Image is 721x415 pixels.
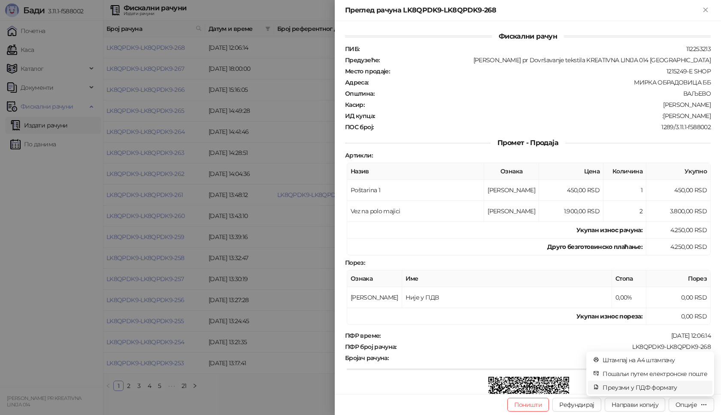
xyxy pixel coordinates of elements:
span: Штампај на А4 штампачу [603,355,707,365]
div: 1215249-E SHOP [391,67,712,75]
td: 450,00 RSD [539,180,603,201]
strong: ПИБ : [345,45,359,53]
td: [PERSON_NAME] [484,201,539,222]
button: Опције [669,398,714,412]
td: 0,00% [612,287,646,308]
strong: ПФР број рачуна : [345,343,397,351]
td: Vez na polo majici [347,201,484,222]
strong: Укупан износ пореза: [576,312,642,320]
strong: ПФР време : [345,332,381,339]
td: 0,00 RSD [646,308,711,325]
td: [PERSON_NAME] [347,287,402,308]
td: 1 [603,180,646,201]
strong: ПОС број : [345,123,373,131]
th: Назив [347,163,484,180]
strong: Адреса : [345,79,369,86]
div: [PERSON_NAME] [365,101,712,109]
th: Количина [603,163,646,180]
td: 2 [603,201,646,222]
button: Направи копију [605,398,665,412]
div: :[PERSON_NAME] [376,112,712,120]
td: 0,00 RSD [646,287,711,308]
td: 1.900,00 RSD [539,201,603,222]
strong: Општина : [345,90,374,97]
strong: Артикли : [345,151,373,159]
strong: Друго безготовинско плаћање : [547,243,642,251]
div: 112253213 [360,45,712,53]
th: Укупно [646,163,711,180]
div: Опције [676,401,697,409]
strong: Укупан износ рачуна : [576,226,642,234]
th: Стопа [612,270,646,287]
th: Ознака [347,270,402,287]
strong: Предузеће : [345,56,380,64]
div: [DATE] 12:06:14 [382,332,712,339]
th: Ознака [484,163,539,180]
div: [PERSON_NAME] pr Dovršavanje tekstila KREATIVNA LINIJA 014 [GEOGRAPHIC_DATA] [381,56,712,64]
span: Промет - Продаја [491,139,565,147]
td: 4.250,00 RSD [646,222,711,239]
button: Close [700,5,711,15]
td: Није у ПДВ [402,287,612,308]
th: Цена [539,163,603,180]
div: Преглед рачуна LK8QPDK9-LK8QPDK9-268 [345,5,700,15]
button: Поништи [507,398,549,412]
strong: Место продаје : [345,67,390,75]
strong: ИД купца : [345,112,375,120]
div: МИРКА ОБРАДОВИЦА ББ [370,79,712,86]
th: Порез [646,270,711,287]
strong: Бројач рачуна : [345,354,388,362]
strong: Касир : [345,101,364,109]
div: LK8QPDK9-LK8QPDK9-268 [397,343,712,351]
button: Рефундирај [552,398,601,412]
td: Poštarina 1 [347,180,484,201]
div: 1289/3.11.1-f588002 [374,123,712,131]
span: Пошаљи путем електронске поште [603,369,707,379]
strong: Порез : [345,259,365,267]
div: ВАЉЕВО [375,90,712,97]
td: 3.800,00 RSD [646,201,711,222]
td: 450,00 RSD [646,180,711,201]
span: Фискални рачун [492,32,564,40]
td: 4.250,00 RSD [646,239,711,255]
span: Преузми у ПДФ формату [603,383,707,392]
th: Име [402,270,612,287]
div: 255/268ПП [389,354,712,362]
span: Направи копију [612,401,658,409]
td: [PERSON_NAME] [484,180,539,201]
